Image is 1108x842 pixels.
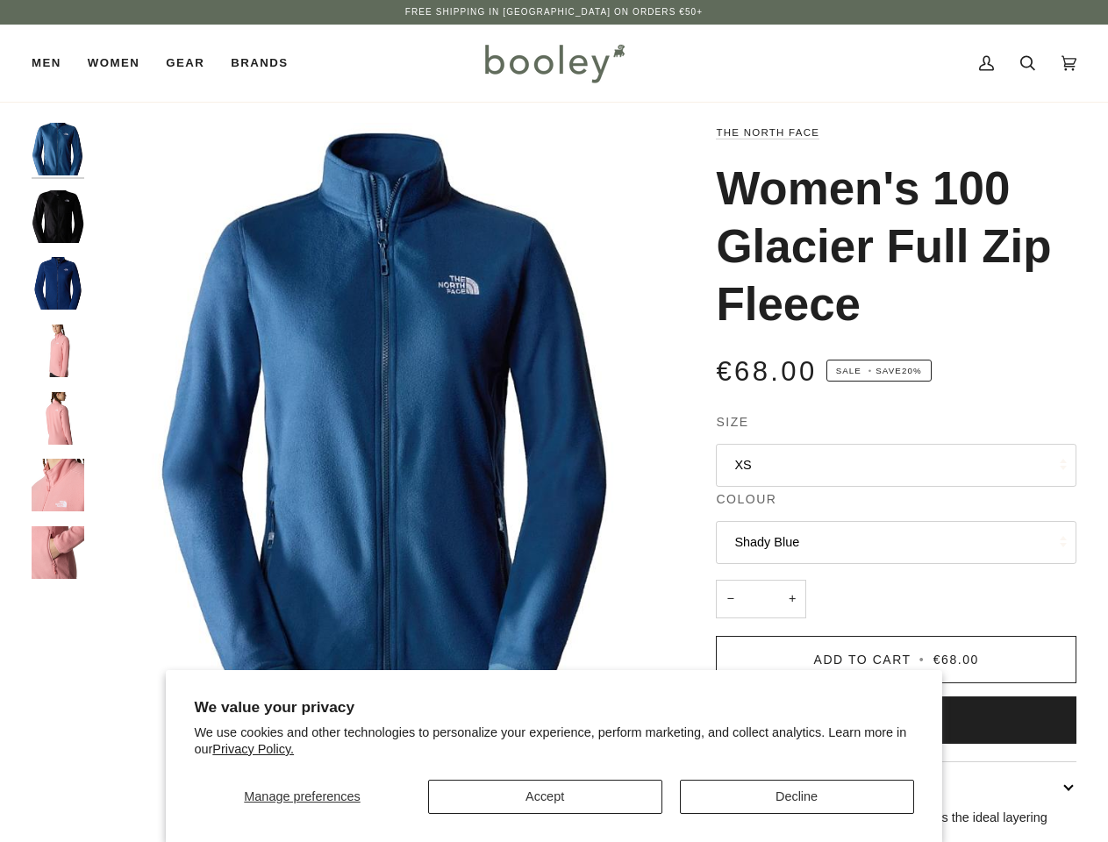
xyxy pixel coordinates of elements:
[32,526,84,579] img: The North Face Women's 100 Glacier Full Zip - Booley Galway
[194,698,913,717] h2: We value your privacy
[405,5,703,19] p: Free Shipping in [GEOGRAPHIC_DATA] on Orders €50+
[93,123,684,714] img: The North Face Women&#39;s 100 Glacier Full Zip Shady Blue - Booley Galway
[716,356,817,387] span: €68.00
[428,780,662,814] button: Accept
[32,54,61,72] span: Men
[716,127,819,138] a: The North Face
[477,38,631,89] img: Booley
[88,54,139,72] span: Women
[194,780,410,814] button: Manage preferences
[716,636,1076,683] button: Add to Cart • €68.00
[826,360,932,382] span: Save
[716,580,806,619] input: Quantity
[716,490,776,509] span: Colour
[194,724,913,758] p: We use cookies and other technologies to personalize your experience, perform marketing, and coll...
[814,653,911,667] span: Add to Cart
[680,780,914,814] button: Decline
[75,25,153,102] a: Women
[93,123,684,714] div: The North Face Women's 100 Glacier Full Zip Shady Blue - Booley Galway
[32,459,84,511] img: The North Face Women's 100 Glacier Full Zip - Booley Galway
[32,190,84,243] img: Women's 100 Glacier Full Zip Fleece
[716,521,1076,564] button: Shady Blue
[32,325,84,377] img: The North Face Women's 100 Glacier Full Zip - Booley Galway
[716,580,744,619] button: −
[902,366,922,375] span: 20%
[916,653,928,667] span: •
[153,25,218,102] a: Gear
[716,160,1063,333] h1: Women's 100 Glacier Full Zip Fleece
[231,54,288,72] span: Brands
[32,257,84,310] img: The North Face Women's 100 Glacier Full Zip Fleece Estate Blue - Booley Galway
[244,789,360,803] span: Manage preferences
[865,366,876,375] em: •
[716,413,748,432] span: Size
[32,123,84,175] img: The North Face Women's 100 Glacier Full Zip Shady Blue - Booley Galway
[836,366,861,375] span: Sale
[32,392,84,445] img: The North Face Women's 100 Glacier Full Zip - Booley Galway
[212,742,294,756] a: Privacy Policy.
[716,444,1076,487] button: XS
[218,25,301,102] a: Brands
[933,653,979,667] span: €68.00
[166,54,204,72] span: Gear
[778,580,806,619] button: +
[32,25,75,102] a: Men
